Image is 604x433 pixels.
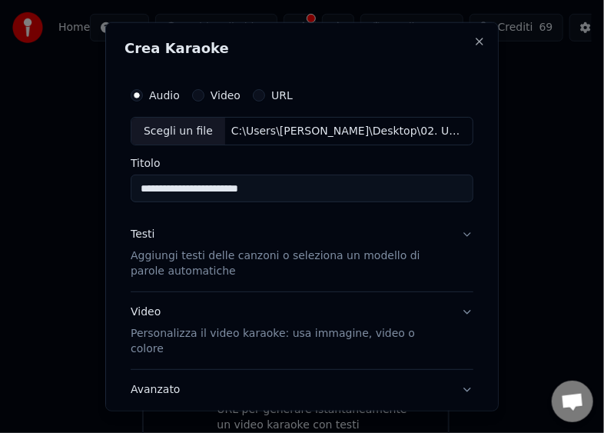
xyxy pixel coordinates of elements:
div: C:\Users\[PERSON_NAME]\Desktop\02. Una storia importante.mp3 [225,123,473,138]
p: Aggiungi testi delle canzoni o seleziona un modello di parole automatiche [131,248,449,279]
button: VideoPersonalizza il video karaoke: usa immagine, video o colore [131,292,473,369]
div: Scegli un file [131,117,225,145]
label: Titolo [131,158,473,168]
label: Video [211,89,241,100]
div: Testi [131,227,154,242]
label: URL [271,89,293,100]
label: Audio [149,89,180,100]
p: Personalizza il video karaoke: usa immagine, video o colore [131,326,449,357]
button: TestiAggiungi testi delle canzoni o seleziona un modello di parole automatiche [131,215,473,291]
button: Avanzato [131,370,473,410]
h2: Crea Karaoke [124,41,480,55]
div: Video [131,305,449,357]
